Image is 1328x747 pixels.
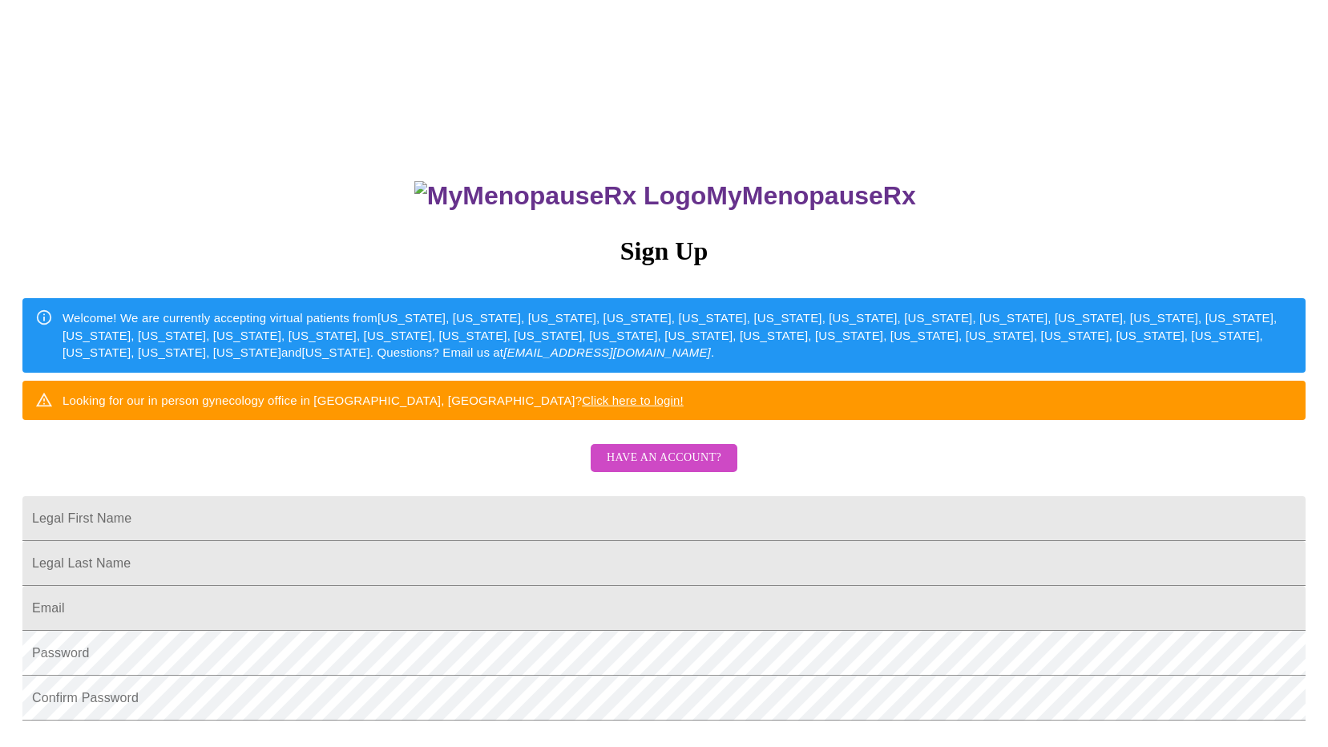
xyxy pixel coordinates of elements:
h3: MyMenopauseRx [25,181,1306,211]
a: Have an account? [587,462,741,475]
div: Welcome! We are currently accepting virtual patients from [US_STATE], [US_STATE], [US_STATE], [US... [63,303,1293,367]
em: [EMAIL_ADDRESS][DOMAIN_NAME] [503,345,711,359]
h3: Sign Up [22,236,1306,266]
span: Have an account? [607,448,721,468]
a: Click here to login! [582,394,684,407]
img: MyMenopauseRx Logo [414,181,706,211]
button: Have an account? [591,444,737,472]
div: Looking for our in person gynecology office in [GEOGRAPHIC_DATA], [GEOGRAPHIC_DATA]? [63,386,684,415]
